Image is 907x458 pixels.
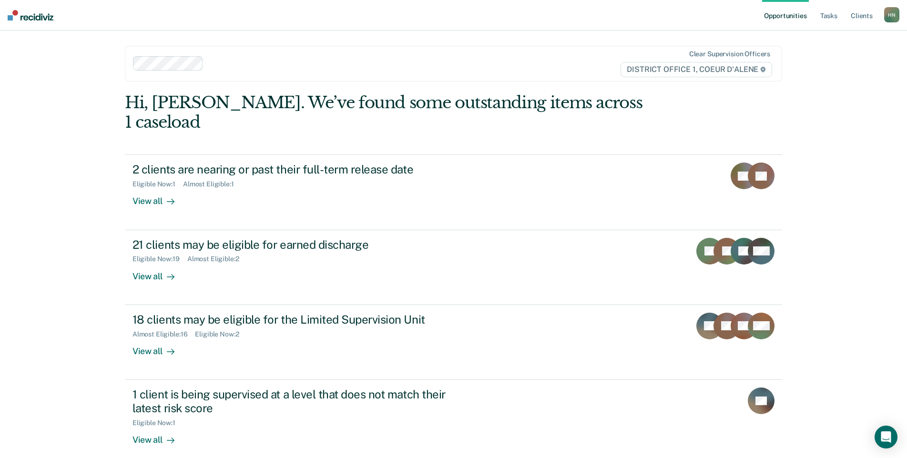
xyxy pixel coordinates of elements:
div: Almost Eligible : 16 [132,330,195,338]
div: Almost Eligible : 1 [183,180,242,188]
div: 18 clients may be eligible for the Limited Supervision Unit [132,313,467,326]
a: 21 clients may be eligible for earned dischargeEligible Now:19Almost Eligible:2View all [125,230,782,305]
div: Open Intercom Messenger [875,426,897,448]
div: Eligible Now : 19 [132,255,187,263]
div: Almost Eligible : 2 [187,255,247,263]
span: DISTRICT OFFICE 1, COEUR D'ALENE [621,62,772,77]
div: Eligible Now : 1 [132,180,183,188]
button: HN [884,7,899,22]
div: View all [132,338,186,356]
div: Eligible Now : 1 [132,419,183,427]
div: View all [132,188,186,207]
div: Hi, [PERSON_NAME]. We’ve found some outstanding items across 1 caseload [125,93,651,132]
div: 21 clients may be eligible for earned discharge [132,238,467,252]
div: View all [132,427,186,445]
a: 2 clients are nearing or past their full-term release dateEligible Now:1Almost Eligible:1View all [125,154,782,230]
img: Recidiviz [8,10,53,20]
div: H N [884,7,899,22]
div: Clear supervision officers [689,50,770,58]
div: 2 clients are nearing or past their full-term release date [132,163,467,176]
a: 18 clients may be eligible for the Limited Supervision UnitAlmost Eligible:16Eligible Now:2View all [125,305,782,380]
div: View all [132,263,186,282]
div: Eligible Now : 2 [195,330,246,338]
div: 1 client is being supervised at a level that does not match their latest risk score [132,387,467,415]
